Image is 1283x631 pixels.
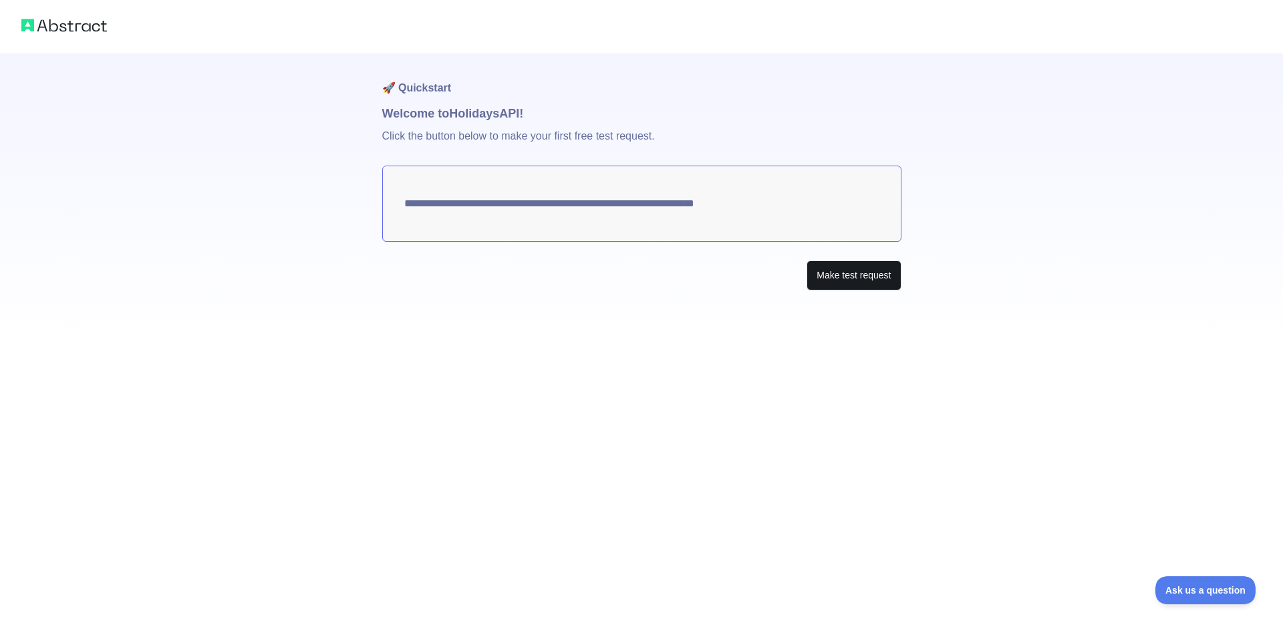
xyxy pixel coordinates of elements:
h1: 🚀 Quickstart [382,53,901,104]
button: Make test request [807,260,901,290]
img: Abstract logo [21,16,107,35]
h1: Welcome to Holidays API! [382,104,901,123]
iframe: Toggle Customer Support [1155,576,1256,604]
p: Click the button below to make your first free test request. [382,123,901,166]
